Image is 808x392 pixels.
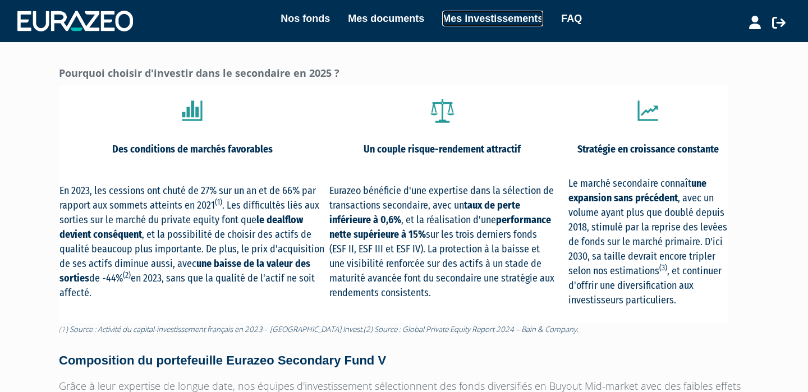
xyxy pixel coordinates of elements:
[281,11,330,26] a: Nos fonds
[568,177,727,306] span: Le marché secondaire connaît , avec un volume ayant plus que doublé depuis 2018, stimulé par la r...
[568,177,706,204] strong: une expansion sans précédent
[59,214,303,241] strong: le dealflow devient conséquent
[577,143,710,155] span: Stratégie en croissance constan
[348,11,424,26] a: Mes documents
[59,66,339,80] strong: Pourquoi choisir d'investir dans le secondaire en 2025 ?
[428,96,457,125] img: mUwmk8n8pxTFH16eGc7gmQedAAAAAElFTkSuQmCC
[59,257,310,284] strong: une baisse de la valeur des sorties
[364,143,521,155] strong: Un couple risque-rendement attractif
[59,185,324,299] span: En 2023, les cessions ont chuté de 27% sur un an et de 66% par rapport aux sommets atteints en 20...
[659,263,667,273] sup: (3)
[66,324,364,334] span: ) Source : Activité du capital-investissement français en 2023 - [GEOGRAPHIC_DATA] Invest.
[442,11,543,26] a: Mes investissements
[112,143,273,155] strong: Des conditions de marchés favorables
[364,324,579,334] em: (2) Source : Global Private Equity Report 2024 – Bain & Company.
[577,143,719,155] strong: te
[178,96,206,125] img: XL6B+SZAkSZKkaVL6AHf3tpEy1UbkAAAAAElFTkSuQmCC
[215,197,222,207] sup: (1)
[17,11,133,31] img: 1732889491-logotype_eurazeo_blanc_rvb.png
[329,199,520,226] strong: taux de perte inférieure à 0,6%
[123,270,131,280] sup: (2)
[59,354,749,367] h4: Composition du portefeuille Eurazeo Secondary Fund V
[329,214,551,241] strong: performance nette supérieure à 15%
[329,185,554,299] span: Eurazeo bénéficie d'une expertise dans la sélection de transactions secondaire, avec un , et la r...
[59,324,364,334] em: (1
[561,11,582,26] a: FAQ
[633,96,662,125] img: tVZ3YVYGmVMyZRLa78LKsyczLV7MrOclU06KkYYahSrmjLRkdYvmqZ9FSP8U5rplgl6wArVKnRQDUMgeus6gArVvlHbVYFrtO...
